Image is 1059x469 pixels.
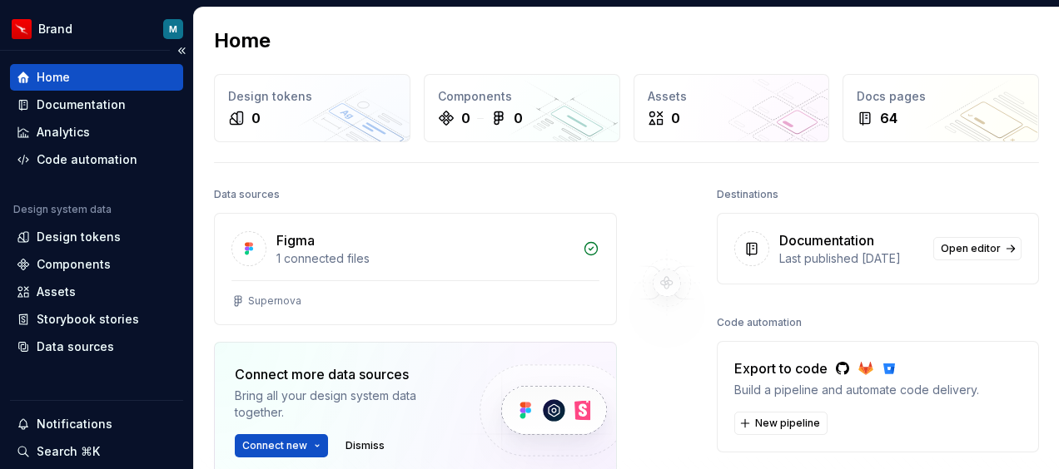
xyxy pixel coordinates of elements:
div: Search ⌘K [37,443,100,460]
a: Design tokens [10,224,183,250]
div: M [169,22,177,36]
div: Design system data [13,203,112,216]
a: Analytics [10,119,183,146]
img: 6b187050-a3ed-48aa-8485-808e17fcee26.png [12,19,32,39]
span: Connect new [242,439,307,452]
span: Dismiss [346,439,385,452]
span: Open editor [941,242,1001,255]
div: 0 [461,108,470,128]
div: Export to code [734,358,979,378]
a: Docs pages64 [843,74,1039,142]
button: BrandM [3,11,190,47]
div: Brand [38,21,72,37]
button: Dismiss [338,434,392,457]
div: Bring all your design system data together. [235,388,451,421]
div: 0 [671,108,680,128]
div: Documentation [779,230,874,250]
div: Components [37,256,111,273]
div: Components [438,88,606,105]
div: Last published [DATE] [779,250,923,267]
div: Docs pages [857,88,1025,105]
a: Assets [10,279,183,305]
div: Analytics [37,124,90,141]
a: Code automation [10,146,183,173]
div: Connect more data sources [235,364,451,384]
div: Data sources [37,338,114,355]
a: Data sources [10,333,183,360]
div: 0 [251,108,261,128]
button: Collapse sidebar [170,39,193,62]
div: Supernova [248,294,301,308]
a: Components00 [424,74,620,142]
div: Storybook stories [37,311,139,328]
span: New pipeline [755,417,820,430]
button: Connect new [235,434,328,457]
a: Components [10,251,183,278]
div: Assets [648,88,816,105]
div: Documentation [37,96,126,113]
div: Data sources [214,183,280,206]
div: 0 [514,108,523,128]
div: Notifications [37,416,112,432]
a: Open editor [933,237,1022,260]
div: 64 [880,108,897,128]
button: Notifications [10,411,183,437]
div: Assets [37,284,76,300]
a: Storybook stories [10,306,183,333]
a: Figma1 connected filesSupernova [214,213,617,325]
div: 1 connected files [276,250,573,267]
div: Home [37,69,70,86]
div: Figma [276,230,315,250]
button: New pipeline [734,412,828,435]
a: Design tokens0 [214,74,410,142]
div: Code automation [37,151,137,168]
a: Home [10,64,183,91]
a: Assets0 [634,74,830,142]
div: Design tokens [228,88,396,105]
h2: Home [214,27,271,54]
a: Documentation [10,91,183,118]
div: Destinations [717,183,778,206]
div: Code automation [717,311,802,334]
button: Search ⌘K [10,438,183,465]
div: Design tokens [37,229,121,245]
div: Build a pipeline and automate code delivery. [734,382,979,398]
